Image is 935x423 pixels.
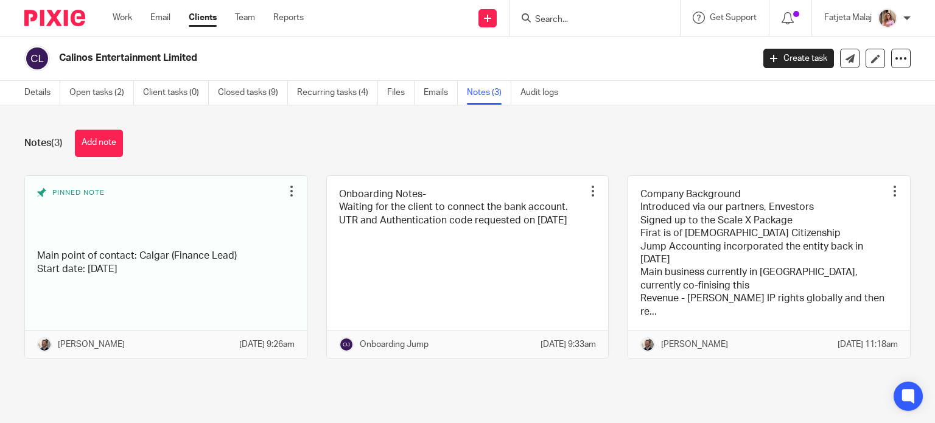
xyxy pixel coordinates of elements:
a: Open tasks (2) [69,81,134,105]
a: Audit logs [520,81,567,105]
a: Create task [763,49,834,68]
a: Emails [424,81,458,105]
a: Closed tasks (9) [218,81,288,105]
p: Onboarding Jump [360,338,429,351]
img: svg%3E [339,337,354,352]
a: Work [113,12,132,24]
p: Fatjeta Malaj [824,12,872,24]
p: [PERSON_NAME] [661,338,728,351]
a: Notes (3) [467,81,511,105]
a: Files [387,81,415,105]
a: Client tasks (0) [143,81,209,105]
a: Details [24,81,60,105]
img: Matt%20Circle.png [640,337,655,352]
a: Email [150,12,170,24]
img: Pixie [24,10,85,26]
p: [DATE] 9:26am [239,338,295,351]
input: Search [534,15,643,26]
p: [PERSON_NAME] [58,338,125,351]
div: Pinned note [37,188,282,240]
a: Recurring tasks (4) [297,81,378,105]
button: Add note [75,130,123,157]
a: Team [235,12,255,24]
p: [DATE] 11:18am [838,338,898,351]
h1: Notes [24,137,63,150]
a: Clients [189,12,217,24]
h2: Calinos Entertainment Limited [59,52,608,65]
span: Get Support [710,13,757,22]
a: Reports [273,12,304,24]
img: Matt%20Circle.png [37,337,52,352]
img: svg%3E [24,46,50,71]
p: [DATE] 9:33am [541,338,596,351]
span: (3) [51,138,63,148]
img: MicrosoftTeams-image%20(5).png [878,9,897,28]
